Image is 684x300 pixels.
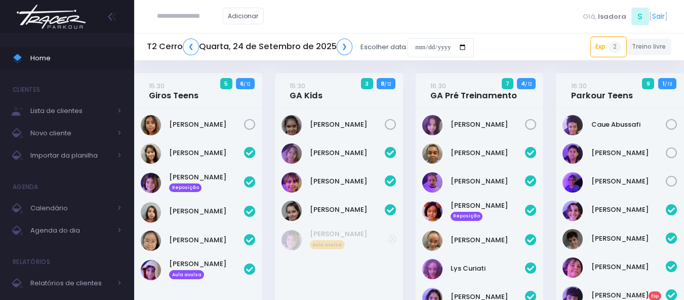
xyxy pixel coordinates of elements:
[141,202,161,222] img: Luana Beggs
[169,259,244,279] a: [PERSON_NAME] Aula avulsa
[30,202,111,215] span: Calendário
[169,172,244,193] a: [PERSON_NAME] Reposição
[141,115,161,135] img: Marina Winck Arantes
[422,201,442,221] img: Julia Kallas Cohen
[451,212,483,221] span: Reposição
[591,120,666,130] a: Caue Abussafi
[451,120,526,130] a: [PERSON_NAME]
[451,264,526,274] a: Lys Curiati
[30,52,122,65] span: Home
[525,81,532,87] small: / 12
[13,252,50,272] h4: Relatórios
[281,201,302,221] img: Valentina Relvas Souza
[361,78,373,89] span: 3
[169,206,244,216] a: [PERSON_NAME]
[310,120,385,130] a: [PERSON_NAME]
[30,277,111,290] span: Relatórios de clientes
[562,257,583,278] img: Gabriel Leão
[141,173,161,193] img: Gabriela Porto Consiglio
[422,231,442,251] img: Julia Pacheco Duarte
[169,235,244,245] a: [PERSON_NAME]
[240,80,244,88] strong: 6
[422,259,442,279] img: Lys Curiati
[451,148,526,158] a: [PERSON_NAME]
[590,36,627,57] a: Exp2
[310,205,385,215] a: [PERSON_NAME]
[579,5,671,28] div: [ ]
[169,270,204,279] span: Aula avulsa
[13,80,40,100] h4: Clientes
[422,143,442,164] img: Caroline Pacheco Duarte
[571,81,633,101] a: 16:30Parkour Teens
[30,104,111,118] span: Lista de clientes
[642,78,654,89] span: 9
[591,262,666,272] a: [PERSON_NAME]
[631,8,649,25] span: S
[663,80,665,88] strong: 1
[310,148,385,158] a: [PERSON_NAME]
[430,81,517,101] a: 16:30GA Pré Treinamento
[562,143,583,164] img: Felipe Jorge Bittar Sousa
[147,35,474,59] div: Escolher data:
[609,41,621,53] span: 2
[571,81,587,91] small: 16:30
[30,127,111,140] span: Novo cliente
[451,176,526,186] a: [PERSON_NAME]
[521,80,525,88] strong: 4
[430,81,446,91] small: 16:30
[562,229,583,249] img: Gabriel Amaral Alves
[562,172,583,193] img: Thiago Broitman
[281,143,302,164] img: Amora vizer cerqueira
[281,115,302,135] img: Laura da Silva Borges
[244,81,250,87] small: / 12
[583,12,596,22] span: Olá,
[141,231,161,251] img: Natália Mie Sunami
[310,240,345,249] span: Aula avulsa
[149,81,198,101] a: 15:30Giros Teens
[422,172,442,193] img: Isabella Rodrigues Tavares
[591,234,666,244] a: [PERSON_NAME]
[290,81,305,91] small: 15:30
[591,148,666,158] a: [PERSON_NAME]
[141,143,161,164] img: Catharina Morais Ablas
[183,39,199,55] a: ❮
[169,183,202,193] span: Reposição
[281,172,302,193] img: Martina Bertoluci
[451,235,526,245] a: [PERSON_NAME]
[598,12,626,22] span: Isadora
[223,8,264,24] a: Adicionar
[30,149,111,162] span: Importar da planilha
[627,39,672,55] a: Treino livre
[591,205,666,215] a: [PERSON_NAME]
[652,11,665,22] a: Sair
[169,120,244,130] a: [PERSON_NAME]
[281,230,302,250] img: Gabriela Porto Consiglio
[502,78,514,89] span: 7
[451,201,526,221] a: [PERSON_NAME] Reposição
[13,177,38,197] h4: Agenda
[220,78,232,89] span: 5
[169,148,244,158] a: [PERSON_NAME]
[562,201,583,221] img: Estela Nunes catto
[310,176,385,186] a: [PERSON_NAME]
[665,81,672,87] small: / 13
[30,224,111,237] span: Agenda do dia
[141,260,161,280] img: Theo Porto Consiglio
[147,39,352,55] h5: T2 Cerro Quarta, 24 de Setembro de 2025
[381,80,384,88] strong: 8
[422,115,442,135] img: Maria lana lewin
[290,81,323,101] a: 15:30GA Kids
[562,115,583,135] img: Caue Abussafi
[384,81,391,87] small: / 12
[149,81,165,91] small: 15:30
[337,39,353,55] a: ❯
[310,229,388,249] a: [PERSON_NAME] Aula avulsa
[591,176,666,186] a: [PERSON_NAME]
